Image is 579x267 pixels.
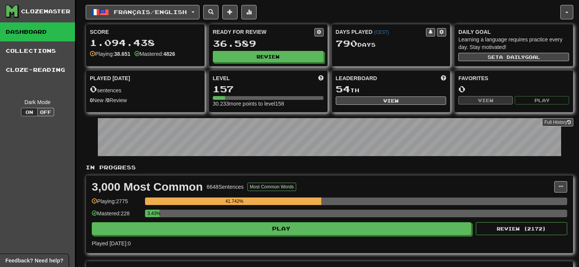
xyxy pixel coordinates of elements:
[92,222,471,235] button: Play
[213,51,324,62] button: Review
[21,8,70,15] div: Clozemaster
[336,96,447,105] button: View
[90,28,201,36] div: Score
[374,30,389,35] a: (CEST)
[147,210,160,217] div: 3.43%
[207,183,244,191] div: 6648 Sentences
[147,197,321,205] div: 41.742%
[92,181,203,193] div: 3,000 Most Common
[21,108,38,116] button: On
[90,84,201,94] div: sentences
[114,51,131,57] strong: 38.651
[336,84,447,94] div: th
[92,210,141,222] div: Mastered: 228
[90,97,93,103] strong: 0
[458,53,569,61] button: Seta dailygoal
[86,164,573,171] p: In Progress
[213,84,324,94] div: 157
[203,5,219,19] button: Search sentences
[86,5,199,19] button: Français/English
[114,9,187,15] span: Français / English
[213,100,324,107] div: 30.233 more points to level 158
[213,28,314,36] div: Ready for Review
[336,84,350,94] span: 54
[6,98,69,106] div: Dark Mode
[458,36,569,51] div: Learning a language requires practice every day. Stay motivated!
[458,28,569,36] div: Daily Goal
[476,222,567,235] button: Review (2172)
[37,108,54,116] button: Off
[90,38,201,47] div: 1.094.438
[92,240,131,246] span: Played [DATE]: 0
[90,84,97,94] span: 0
[241,5,257,19] button: More stats
[222,5,238,19] button: Add sentence to collection
[90,96,201,104] div: New / Review
[247,183,296,191] button: Most Common Words
[458,96,513,104] button: View
[92,197,141,210] div: Playing: 2775
[336,28,426,36] div: Days Played
[499,54,525,60] span: a daily
[458,84,569,94] div: 0
[458,74,569,82] div: Favorites
[90,50,131,58] div: Playing:
[336,38,357,49] span: 790
[542,118,573,126] a: Full History
[213,39,324,48] div: 36.589
[515,96,569,104] button: Play
[107,97,110,103] strong: 0
[5,257,63,264] span: Open feedback widget
[213,74,230,82] span: Level
[336,74,377,82] span: Leaderboard
[163,51,175,57] strong: 4826
[90,74,130,82] span: Played [DATE]
[318,74,324,82] span: Score more points to level up
[134,50,175,58] div: Mastered:
[336,39,447,49] div: Day s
